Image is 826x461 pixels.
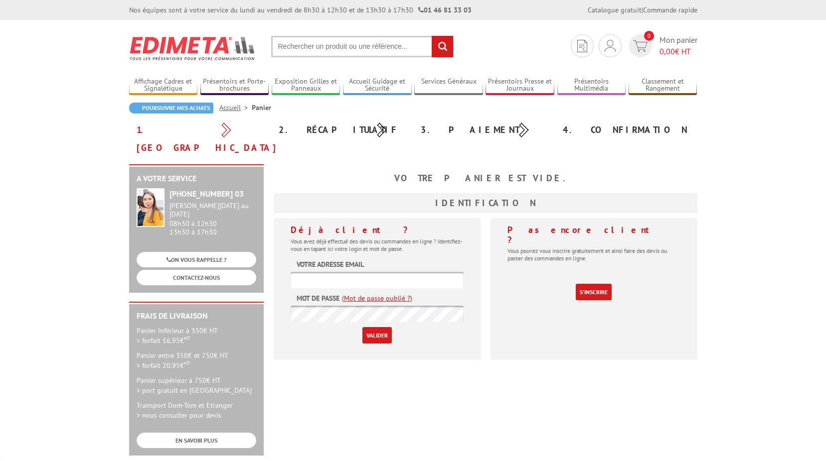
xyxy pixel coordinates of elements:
[274,193,697,213] h3: Identification
[576,284,612,300] a: S'inscrire
[660,46,675,56] span: 0,00
[137,326,256,346] p: Panier inférieur à 350€ HT
[219,103,252,112] a: Accueil
[414,77,483,94] a: Services Généraux
[184,335,190,342] sup: HT
[291,237,464,252] p: Vous avez déjà effectué des devis ou commandes en ligne ? Identifiez-vous en tapant ici votre log...
[271,121,413,139] div: 2. Récapitulatif
[432,36,453,57] input: rechercher
[137,400,256,420] p: Transport Dom-Tom et Etranger
[129,5,472,15] div: Nos équipes sont à votre service du lundi au vendredi de 8h30 à 12h30 et de 13h30 à 17h30
[605,40,616,52] img: devis rapide
[137,411,221,420] span: > nous consulter pour devis
[129,103,213,114] a: Poursuivre mes achats
[137,252,256,267] a: ON VOUS RAPPELLE ?
[137,361,190,370] span: > forfait 20.95€
[577,40,587,52] img: devis rapide
[588,5,697,15] div: |
[343,77,412,94] a: Accueil Guidage et Sécurité
[200,77,269,94] a: Présentoirs et Porte-brochures
[252,103,271,113] li: Panier
[271,36,454,57] input: Rechercher un produit ou une référence...
[394,172,577,184] b: Votre panier est vide.
[555,121,697,139] div: 4. Confirmation
[418,5,472,14] strong: 01 46 81 33 03
[588,5,642,14] a: Catalogue gratuit
[137,174,256,183] h2: A votre service
[629,77,697,94] a: Classement et Rangement
[633,40,648,52] img: devis rapide
[342,293,412,303] a: (Mot de passe oublié ?)
[413,121,555,139] div: 3. Paiement
[169,202,256,219] div: [PERSON_NAME][DATE] au [DATE]
[129,30,256,67] img: Edimeta
[362,327,392,344] input: Valider
[297,293,339,303] label: Mot de passe
[137,433,256,448] a: EN SAVOIR PLUS
[169,189,244,199] strong: [PHONE_NUMBER] 03
[627,34,697,57] a: devis rapide 0 Mon panier 0,00€ HT
[507,225,680,245] h4: Pas encore client ?
[137,312,256,321] h2: Frais de Livraison
[507,247,680,262] p: Vous pouvez vous inscrire gratuitement et ainsi faire des devis ou passer des commandes en ligne.
[137,350,256,370] p: Panier entre 350€ et 750€ HT
[137,375,256,395] p: Panier supérieur à 750€ HT
[137,188,165,227] img: widget-service.jpg
[297,259,364,269] label: Votre adresse email
[137,270,256,285] a: CONTACTEZ-NOUS
[291,225,464,235] h4: Déjà client ?
[137,336,190,345] span: > forfait 16.95€
[486,77,554,94] a: Présentoirs Presse et Journaux
[643,5,697,14] a: Commande rapide
[129,77,198,94] a: Affichage Cadres et Signalétique
[644,31,654,41] span: 0
[129,121,271,157] div: 1. [GEOGRAPHIC_DATA]
[169,202,256,236] div: 08h30 à 12h30 13h30 à 17h30
[184,359,190,366] sup: HT
[557,77,626,94] a: Présentoirs Multimédia
[137,386,252,395] span: > port gratuit en [GEOGRAPHIC_DATA]
[660,46,697,57] span: € HT
[272,77,340,94] a: Exposition Grilles et Panneaux
[660,34,697,57] span: Mon panier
